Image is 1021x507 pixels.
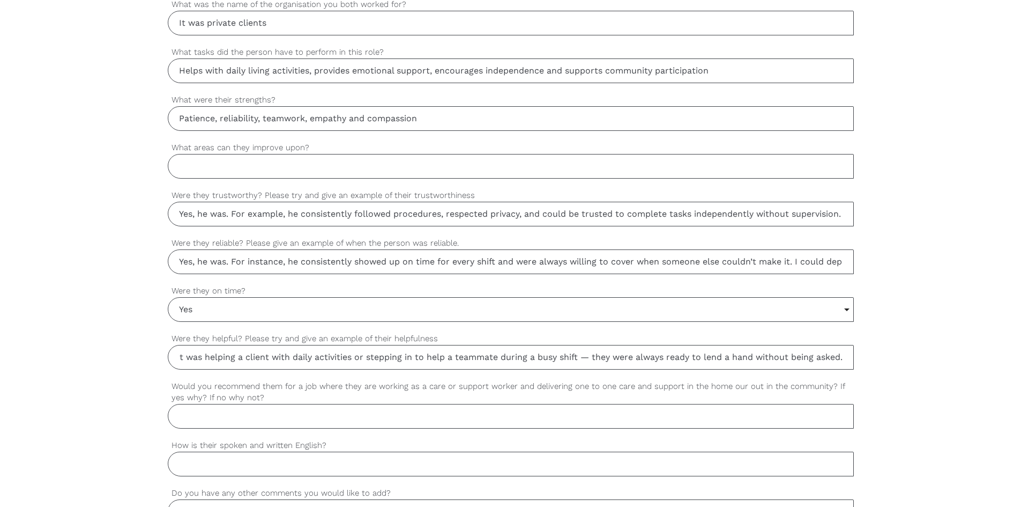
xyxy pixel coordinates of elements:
[168,237,854,249] label: Were they reliable? Please give an example of when the person was reliable.
[168,142,854,154] label: What areas can they improve upon?
[168,333,854,345] label: Were they helpful? Please try and give an example of their helpfulness
[168,46,854,58] label: What tasks did the person have to perform in this role?
[168,380,854,404] label: Would you recommend them for a job where they are working as a care or support worker and deliver...
[168,487,854,499] label: Do you have any other comments you would like to add?
[168,189,854,202] label: Were they trustworthy? Please try and give an example of their trustworthiness
[168,94,854,106] label: What were their strengths?
[168,439,854,452] label: How is their spoken and written English?
[168,285,854,297] label: Were they on time?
